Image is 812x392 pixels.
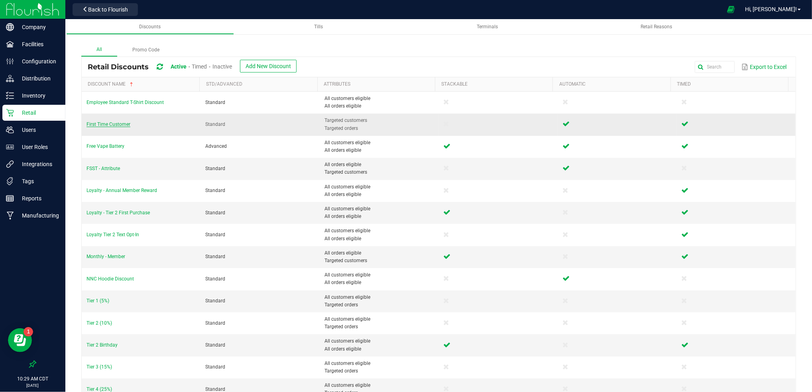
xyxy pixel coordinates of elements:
[641,24,672,29] span: Retail Reasons
[206,100,226,105] span: Standard
[128,81,135,88] span: Sortable
[88,81,197,88] a: Discount NameSortable
[324,227,434,235] span: All customers eligible
[87,276,134,282] span: NNC Hoodie Discount
[87,254,125,259] span: Monthly - Member
[324,360,434,367] span: All customers eligible
[87,188,157,193] span: Loyalty - Annual Member Reward
[324,169,434,176] span: Targeted customers
[6,40,14,48] inline-svg: Facilities
[14,159,62,169] p: Integrations
[14,57,62,66] p: Configuration
[14,39,62,49] p: Facilities
[324,139,434,147] span: All customers eligible
[87,100,164,105] span: Employee Standard T-Shirt Discount
[739,60,789,74] button: Export to Excel
[6,143,14,151] inline-svg: User Roles
[206,298,226,304] span: Standard
[324,257,434,265] span: Targeted customers
[6,177,14,185] inline-svg: Tags
[206,166,226,171] span: Standard
[24,327,33,337] iframe: Resource center unread badge
[192,63,207,70] span: Timed
[73,3,138,16] button: Back to Flourish
[87,210,150,216] span: Loyalty - Tier 2 First Purchase
[324,147,434,154] span: All orders eligible
[246,63,291,69] span: Add New Discount
[81,43,117,57] label: All
[206,386,226,392] span: Standard
[722,2,740,17] span: Open Ecommerce Menu
[14,91,62,100] p: Inventory
[6,109,14,117] inline-svg: Retail
[4,375,62,382] p: 10:29 AM CDT
[324,301,434,309] span: Targeted orders
[14,142,62,152] p: User Roles
[324,235,434,243] span: All orders eligible
[88,60,303,74] div: Retail Discounts
[324,102,434,110] span: All orders eligible
[6,194,14,202] inline-svg: Reports
[206,210,226,216] span: Standard
[6,160,14,168] inline-svg: Integrations
[324,323,434,331] span: Targeted orders
[206,276,226,282] span: Standard
[324,345,434,353] span: All orders eligible
[6,126,14,134] inline-svg: Users
[324,249,434,257] span: All orders eligible
[324,337,434,345] span: All customers eligible
[324,183,434,191] span: All customers eligible
[6,92,14,100] inline-svg: Inventory
[240,60,297,73] button: Add New Discount
[324,117,434,124] span: Targeted customers
[677,81,785,88] a: TimedSortable
[206,364,226,370] span: Standard
[6,74,14,82] inline-svg: Distribution
[206,254,226,259] span: Standard
[117,44,175,56] label: Promo Code
[324,294,434,301] span: All customers eligible
[324,316,434,323] span: All customers eligible
[206,320,226,326] span: Standard
[212,63,232,70] span: Inactive
[14,125,62,135] p: Users
[324,81,432,88] a: AttributesSortable
[87,298,109,304] span: Tier 1 (5%)
[139,24,161,29] span: Discounts
[87,342,118,348] span: Tier 2 Birthday
[324,271,434,279] span: All customers eligible
[324,161,434,169] span: All orders eligible
[206,81,315,88] a: Std/AdvancedSortable
[324,367,434,375] span: Targeted orders
[14,74,62,83] p: Distribution
[441,81,550,88] a: StackableSortable
[14,176,62,186] p: Tags
[206,232,226,237] span: Standard
[4,382,62,388] p: [DATE]
[29,360,37,368] label: Pin the sidebar to full width on large screens
[745,6,797,12] span: Hi, [PERSON_NAME]!
[6,23,14,31] inline-svg: Company
[171,63,187,70] span: Active
[324,191,434,198] span: All orders eligible
[315,24,323,29] span: Tills
[88,6,128,13] span: Back to Flourish
[477,24,498,29] span: Terminals
[206,122,226,127] span: Standard
[14,194,62,203] p: Reports
[324,125,434,132] span: Targeted orders
[324,205,434,213] span: All customers eligible
[324,279,434,286] span: All orders eligible
[6,212,14,220] inline-svg: Manufacturing
[695,61,735,73] input: Search
[87,364,112,370] span: Tier 3 (15%)
[324,382,434,389] span: All customers eligible
[324,95,434,102] span: All customers eligible
[206,188,226,193] span: Standard
[87,320,112,326] span: Tier 2 (10%)
[87,232,139,237] span: Loyalty Tier 2 Text Opt-In
[87,166,120,171] span: FSST - Attribute
[87,143,124,149] span: Free Vape Battery
[559,81,668,88] a: AutomaticSortable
